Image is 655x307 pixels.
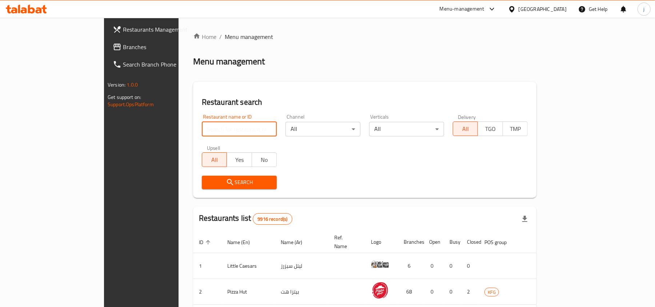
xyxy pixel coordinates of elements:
button: TMP [503,121,528,136]
td: 0 [444,279,461,305]
div: Menu-management [440,5,484,13]
button: All [453,121,478,136]
th: Busy [444,231,461,253]
div: [GEOGRAPHIC_DATA] [519,5,567,13]
td: 0 [461,253,479,279]
td: 68 [398,279,423,305]
label: Delivery [458,114,476,119]
th: Branches [398,231,423,253]
button: Search [202,176,277,189]
img: Pizza Hut [371,281,389,299]
td: 6 [398,253,423,279]
h2: Restaurants list [199,213,292,225]
a: Search Branch Phone [107,56,213,73]
span: KFG [485,288,499,296]
span: Branches [123,43,208,51]
span: ID [199,238,213,247]
span: Yes [230,155,249,165]
span: Name (Ar) [281,238,312,247]
span: Restaurants Management [123,25,208,34]
td: ليتل سيزرز [275,253,328,279]
button: No [252,152,277,167]
nav: breadcrumb [193,32,536,41]
td: 2 [461,279,479,305]
span: Name (En) [227,238,259,247]
h2: Menu management [193,56,265,67]
td: 0 [423,279,444,305]
button: TGO [478,121,503,136]
input: Search for restaurant name or ID.. [202,122,277,136]
div: All [285,122,360,136]
span: No [255,155,274,165]
span: Get support on: [108,92,141,102]
button: Yes [227,152,252,167]
th: Closed [461,231,479,253]
td: Pizza Hut [221,279,275,305]
span: TMP [506,124,525,134]
span: Version: [108,80,125,89]
a: Restaurants Management [107,21,213,38]
li: / [219,32,222,41]
h2: Restaurant search [202,97,528,108]
td: 0 [444,253,461,279]
td: بيتزا هت [275,279,328,305]
a: Branches [107,38,213,56]
td: 0 [423,253,444,279]
span: Menu management [225,32,273,41]
div: Export file [516,210,534,228]
div: All [369,122,444,136]
span: 9916 record(s) [253,216,292,223]
div: Total records count [253,213,292,225]
a: Support.OpsPlatform [108,100,154,109]
label: Upsell [207,145,220,150]
button: All [202,152,227,167]
span: j [643,5,644,13]
span: Ref. Name [334,233,356,251]
img: Little Caesars [371,255,389,274]
span: TGO [481,124,500,134]
th: Open [423,231,444,253]
span: 1.0.0 [127,80,138,89]
span: Search Branch Phone [123,60,208,69]
span: Search [208,178,271,187]
td: Little Caesars [221,253,275,279]
span: All [456,124,475,134]
span: POS group [484,238,516,247]
th: Logo [365,231,398,253]
span: All [205,155,224,165]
